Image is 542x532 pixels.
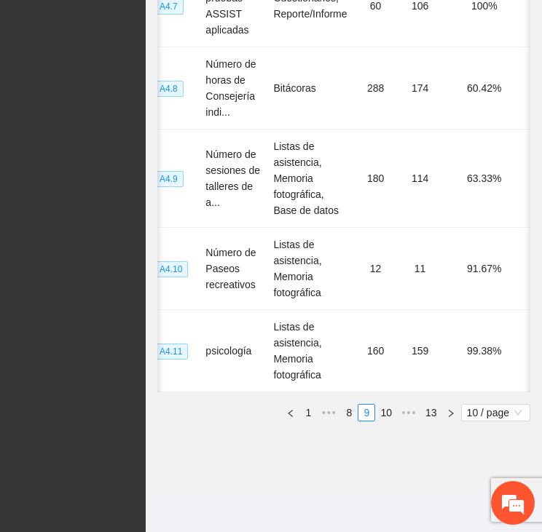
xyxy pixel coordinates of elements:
div: Chatee con nosotros ahora [76,74,245,93]
td: 174 [398,47,442,130]
td: 63.33% [441,130,527,228]
li: 8 [340,404,358,421]
span: ••• [397,404,420,421]
td: 99.38% [441,310,527,392]
li: Previous 5 Pages [317,404,340,421]
span: 10 / page [467,405,525,421]
td: 180 [353,130,398,228]
span: ••• [317,404,340,421]
span: A4.9 [154,171,184,187]
td: 12 [353,228,398,310]
li: 10 [375,404,397,421]
td: Listas de asistencia, Memoria fotográfica, Base de datos [267,130,353,228]
td: Número de Paseos recreativos [200,228,267,310]
td: 11 [398,228,442,310]
a: 10 [376,405,396,421]
td: 60.42% [441,47,527,130]
td: Listas de asistencia, Memoria fotográfica [267,310,353,392]
td: 160 [353,310,398,392]
td: 159 [398,310,442,392]
button: right [442,404,460,421]
a: 9 [358,405,374,421]
td: psicología [200,310,267,392]
span: A4.10 [154,261,188,277]
span: Número de sesiones de talleres de a... [205,148,260,208]
td: Bitácoras [267,47,353,130]
div: Page Size [461,404,530,421]
li: Next 5 Pages [397,404,420,421]
td: 288 [353,47,398,130]
li: 1 [299,404,317,421]
span: Estamos en línea. [85,179,201,326]
a: 13 [421,405,441,421]
td: 114 [398,130,442,228]
a: 1 [300,405,316,421]
a: 8 [341,405,357,421]
textarea: Escriba su mensaje y pulse “Intro” [7,367,278,418]
li: Next Page [442,404,460,421]
button: left [282,404,299,421]
li: 13 [420,404,442,421]
div: Minimizar ventana de chat en vivo [239,7,274,42]
td: Listas de asistencia, Memoria fotográfica [267,228,353,310]
span: left [286,409,295,418]
span: right [447,409,455,418]
td: 91.67% [441,228,527,310]
span: A4.11 [154,344,188,360]
li: 9 [358,404,375,421]
li: Previous Page [282,404,299,421]
span: A4.8 [154,81,184,97]
span: Número de horas de Consejería indi... [205,58,256,118]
